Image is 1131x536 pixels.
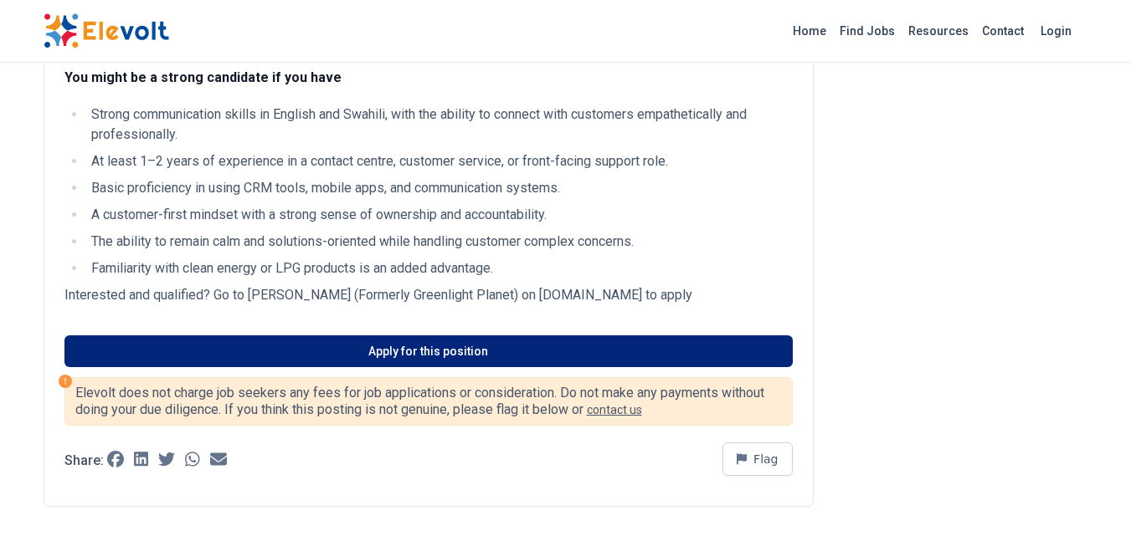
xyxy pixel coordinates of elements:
[1047,456,1131,536] iframe: Chat Widget
[86,258,793,278] li: Familiarity with clean energy or LPG products is an added advantage.
[86,178,793,198] li: Basic proficiency in using CRM tools, mobile apps, and communication systems.
[86,232,793,252] li: The ability to remain calm and solutions-oriented while handling customer complex concerns.
[75,385,782,418] p: Elevolt does not charge job seekers any fees for job applications or consideration. Do not make a...
[86,205,793,225] li: A customer-first mindset with a strong sense of ownership and accountability.
[902,18,975,44] a: Resources
[86,151,793,171] li: At least 1–2 years of experience in a contact centre, customer service, or front-facing support r...
[975,18,1031,44] a: Contact
[86,105,793,145] li: Strong communication skills in English and Swahili, with the ability to connect with customers em...
[64,335,793,367] a: Apply for this position
[587,403,642,416] a: contact us
[64,454,104,467] p: Share:
[786,18,833,44] a: Home
[1031,14,1082,48] a: Login
[833,18,902,44] a: Find Jobs
[44,13,169,48] img: Elevolt
[722,442,793,476] button: Flag
[64,285,793,305] p: Interested and qualified? Go to [PERSON_NAME] (Formerly Greenlight Planet) on [DOMAIN_NAME] to apply
[64,69,342,85] strong: You might be a strong candidate if you have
